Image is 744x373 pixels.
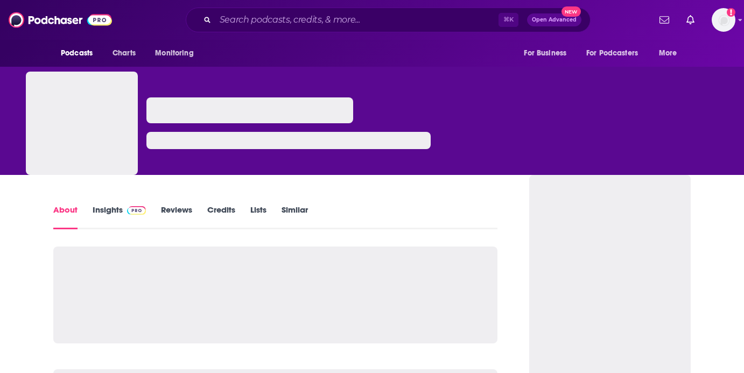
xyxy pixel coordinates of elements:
[106,43,142,64] a: Charts
[727,8,735,17] svg: Add a profile image
[655,11,673,29] a: Show notifications dropdown
[499,13,518,27] span: ⌘ K
[516,43,580,64] button: open menu
[659,46,677,61] span: More
[215,11,499,29] input: Search podcasts, credits, & more...
[524,46,566,61] span: For Business
[527,13,581,26] button: Open AdvancedNew
[207,205,235,229] a: Credits
[579,43,654,64] button: open menu
[53,205,78,229] a: About
[651,43,691,64] button: open menu
[712,8,735,32] button: Show profile menu
[186,8,591,32] div: Search podcasts, credits, & more...
[712,8,735,32] span: Logged in as antonettefrontgate
[127,206,146,215] img: Podchaser Pro
[712,8,735,32] img: User Profile
[155,46,193,61] span: Monitoring
[93,205,146,229] a: InsightsPodchaser Pro
[113,46,136,61] span: Charts
[9,10,112,30] img: Podchaser - Follow, Share and Rate Podcasts
[161,205,192,229] a: Reviews
[682,11,699,29] a: Show notifications dropdown
[61,46,93,61] span: Podcasts
[250,205,266,229] a: Lists
[561,6,581,17] span: New
[53,43,107,64] button: open menu
[148,43,207,64] button: open menu
[586,46,638,61] span: For Podcasters
[282,205,308,229] a: Similar
[532,17,577,23] span: Open Advanced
